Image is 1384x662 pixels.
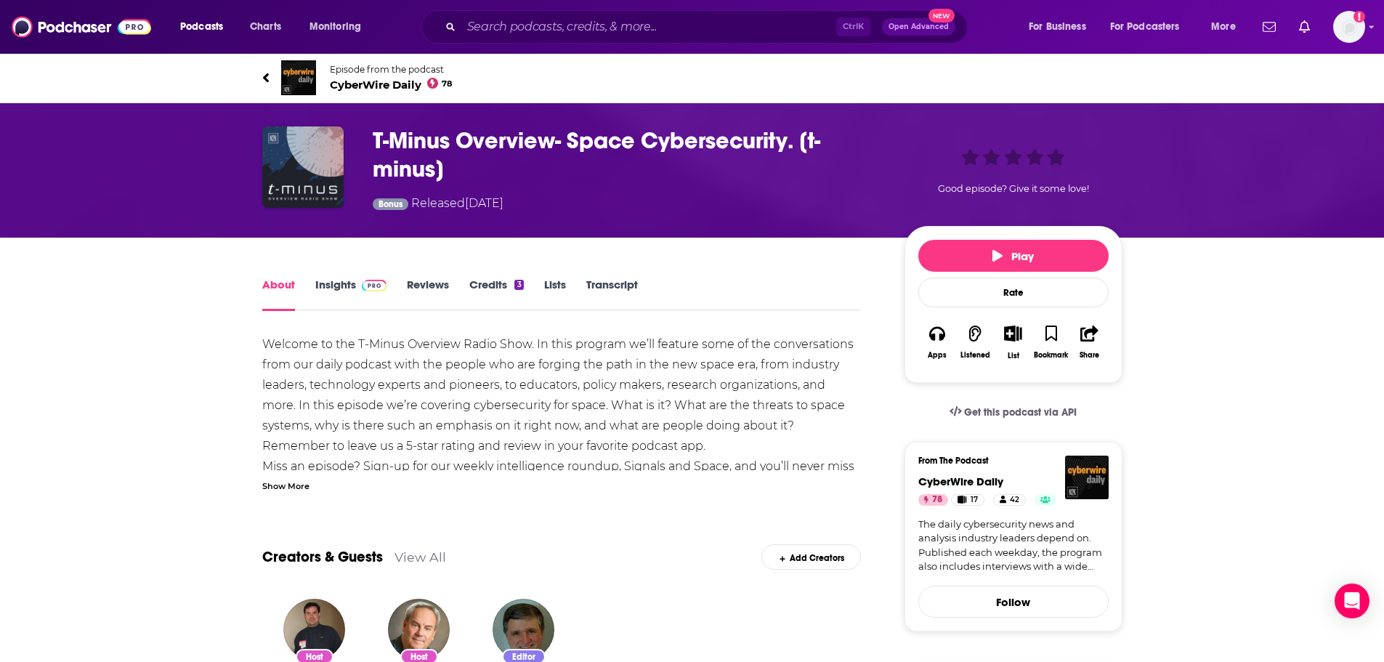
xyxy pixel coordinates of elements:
[373,195,504,214] div: Released [DATE]
[918,517,1109,574] a: The daily cybersecurity news and analysis industry leaders depend on. Published each weekday, the...
[918,316,956,369] button: Apps
[170,15,242,39] button: open menu
[956,316,994,369] button: Listened
[586,278,638,311] a: Transcript
[1070,316,1108,369] button: Share
[407,278,449,311] a: Reviews
[1201,15,1254,39] button: open menu
[394,549,446,565] a: View All
[918,586,1109,618] button: Follow
[1008,351,1019,360] div: List
[992,249,1034,263] span: Play
[309,17,361,37] span: Monitoring
[918,494,948,506] a: 78
[330,78,453,92] span: CyberWire Daily
[362,280,387,291] img: Podchaser Pro
[918,456,1097,466] h3: From The Podcast
[836,17,870,36] span: Ctrl K
[994,316,1032,369] div: Show More ButtonList
[1293,15,1316,39] a: Show notifications dropdown
[442,81,452,87] span: 78
[330,64,453,75] span: Episode from the podcast
[918,240,1109,272] button: Play
[1335,584,1369,618] div: Open Intercom Messenger
[315,278,387,311] a: InsightsPodchaser Pro
[240,15,290,39] a: Charts
[964,406,1077,419] span: Get this podcast via API
[1110,17,1180,37] span: For Podcasters
[938,183,1089,194] span: Good episode? Give it some love!
[281,60,316,95] img: CyberWire Daily
[1211,17,1236,37] span: More
[379,200,402,209] span: Bonus
[1333,11,1365,43] button: Show profile menu
[932,493,942,507] span: 78
[262,60,1122,95] a: CyberWire DailyEpisode from the podcastCyberWire Daily78
[998,326,1028,342] button: Show More Button
[761,544,861,570] div: Add Creators
[1101,15,1201,39] button: open menu
[960,351,990,360] div: Listened
[180,17,223,37] span: Podcasts
[1065,456,1109,499] img: CyberWire Daily
[262,126,344,208] img: T-Minus Overview- Space Cybersecurity. [t-minus]
[928,9,955,23] span: New
[918,278,1109,307] div: Rate
[1333,11,1365,43] span: Logged in as RobinBectel
[262,278,295,311] a: About
[283,599,345,661] img: Dave Bittner
[388,599,450,661] img: Rick Howard
[250,17,281,37] span: Charts
[918,475,1003,488] a: CyberWire Daily
[1034,351,1068,360] div: Bookmark
[993,494,1026,506] a: 42
[889,23,949,31] span: Open Advanced
[1032,316,1070,369] button: Bookmark
[938,395,1089,430] a: Get this podcast via API
[262,548,383,566] a: Creators & Guests
[1080,351,1099,360] div: Share
[373,126,881,183] h1: T-Minus Overview- Space Cybersecurity. [t-minus]
[12,13,151,41] img: Podchaser - Follow, Share and Rate Podcasts
[435,10,982,44] div: Search podcasts, credits, & more...
[1029,17,1086,37] span: For Business
[544,278,566,311] a: Lists
[461,15,836,39] input: Search podcasts, credits, & more...
[514,280,523,290] div: 3
[882,18,955,36] button: Open AdvancedNew
[493,599,554,661] img: John Petrik
[928,351,947,360] div: Apps
[1353,11,1365,23] svg: Add a profile image
[1010,493,1019,507] span: 42
[971,493,978,507] span: 17
[951,494,984,506] a: 17
[1257,15,1282,39] a: Show notifications dropdown
[469,278,523,311] a: Credits3
[299,15,380,39] button: open menu
[1019,15,1104,39] button: open menu
[1333,11,1365,43] img: User Profile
